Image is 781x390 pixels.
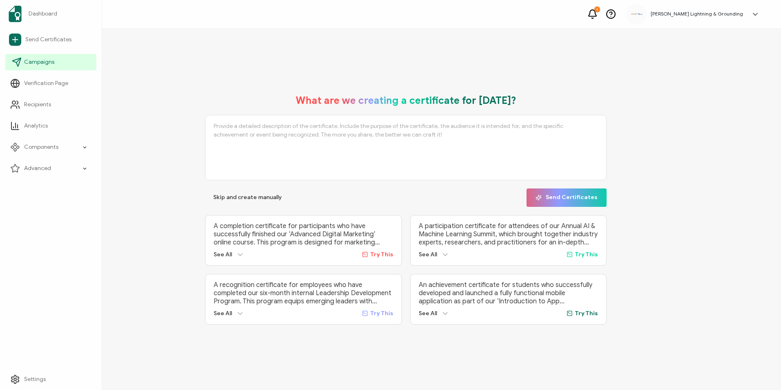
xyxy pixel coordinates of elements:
[419,251,437,258] span: See All
[527,188,607,207] button: Send Certificates
[419,281,598,305] p: An achievement certificate for students who successfully developed and launched a fully functiona...
[419,222,598,247] p: A participation certificate for attendees of our Annual AI & Machine Learning Summit, which broug...
[370,251,393,258] span: Try This
[370,310,393,317] span: Try This
[740,351,781,390] iframe: Chat Widget
[214,281,393,305] p: A recognition certificate for employees who have completed our six-month internal Leadership Deve...
[213,195,282,200] span: Skip and create manually
[5,371,96,388] a: Settings
[5,2,96,25] a: Dashboard
[29,10,57,18] span: Dashboard
[419,310,437,317] span: See All
[536,195,598,201] span: Send Certificates
[214,222,393,247] p: A completion certificate for participants who have successfully finished our ‘Advanced Digital Ma...
[5,30,96,49] a: Send Certificates
[5,75,96,92] a: Verification Page
[24,164,51,173] span: Advanced
[214,251,232,258] span: See All
[214,310,232,317] span: See All
[24,101,51,109] span: Recipients
[630,13,643,16] img: aadcaf15-e79d-49df-9673-3fc76e3576c2.png
[205,188,290,207] button: Skip and create manually
[575,310,598,317] span: Try This
[575,251,598,258] span: Try This
[24,79,68,87] span: Verification Page
[24,143,58,151] span: Components
[296,94,516,107] h1: What are we creating a certificate for [DATE]?
[5,118,96,134] a: Analytics
[594,7,600,12] div: 1
[9,6,22,22] img: sertifier-logomark-colored.svg
[24,375,46,383] span: Settings
[651,11,743,17] h5: [PERSON_NAME] Lightning & Grounding
[5,96,96,113] a: Recipients
[24,122,48,130] span: Analytics
[25,36,71,44] span: Send Certificates
[24,58,54,66] span: Campaigns
[5,54,96,70] a: Campaigns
